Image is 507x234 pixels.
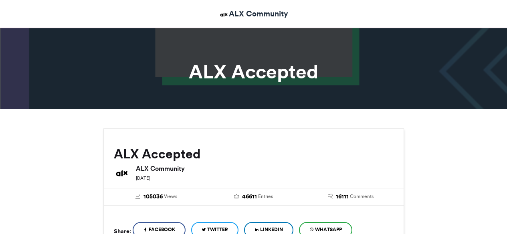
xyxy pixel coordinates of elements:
[315,226,342,233] span: WhatsApp
[258,193,273,200] span: Entries
[31,62,476,81] h1: ALX Accepted
[164,193,177,200] span: Views
[336,192,349,201] span: 16111
[207,226,228,233] span: Twitter
[114,192,199,201] a: 105036 Views
[350,193,374,200] span: Comments
[136,165,394,172] h6: ALX Community
[211,192,296,201] a: 46611 Entries
[114,147,394,161] h2: ALX Accepted
[260,226,283,233] span: LinkedIn
[308,192,394,201] a: 16111 Comments
[219,10,229,20] img: ALX Community
[242,192,257,201] span: 46611
[114,165,130,181] img: ALX Community
[219,8,288,20] a: ALX Community
[136,175,150,181] small: [DATE]
[143,192,163,201] span: 105036
[149,226,175,233] span: Facebook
